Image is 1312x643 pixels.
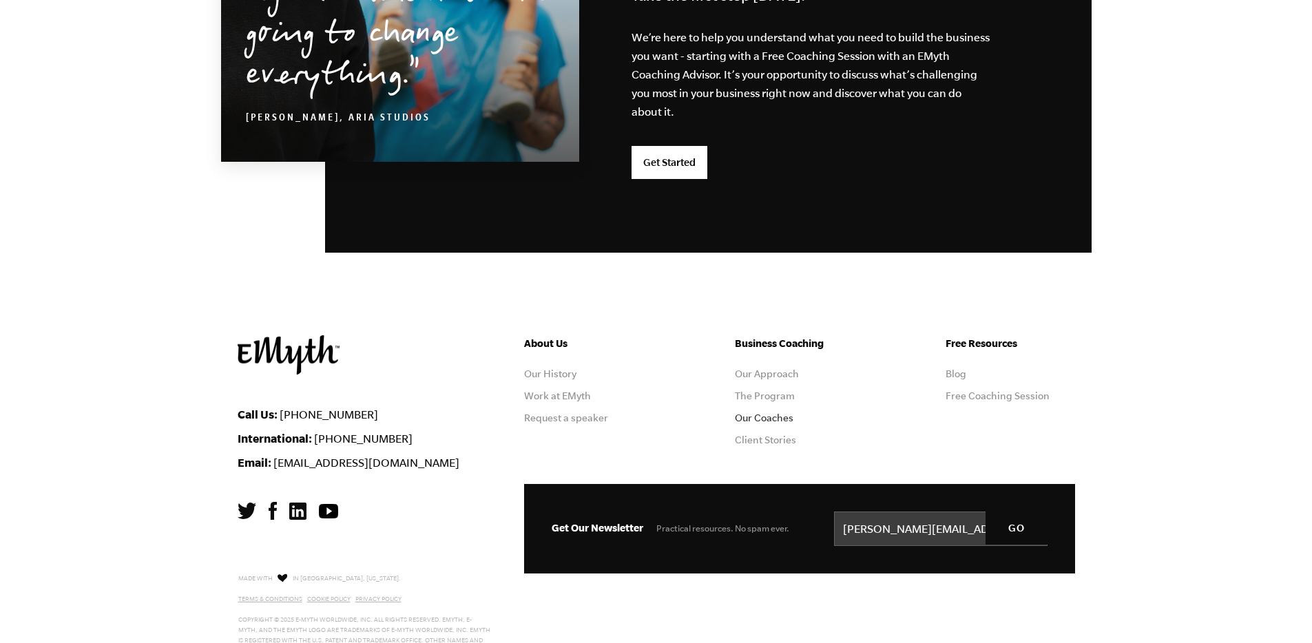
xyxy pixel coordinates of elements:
span: Get Our Newsletter [552,522,643,534]
p: We’re here to help you understand what you need to build the business you want - starting with a ... [632,28,991,121]
a: [PHONE_NUMBER] [314,432,413,445]
a: Get Started [632,146,707,179]
iframe: Chat Widget [1005,544,1312,643]
a: Terms & Conditions [238,595,302,602]
img: Love [278,573,287,582]
h5: Free Resources [946,335,1075,352]
a: Privacy Policy [355,595,402,602]
h5: Business Coaching [735,335,864,352]
a: Our Coaches [735,412,793,423]
span: Practical resources. No spam ever. [656,523,789,534]
img: LinkedIn [289,503,306,520]
img: EMyth [238,335,340,375]
a: Free Coaching Session [946,390,1050,401]
input: GO [986,512,1048,545]
img: Facebook [269,502,277,520]
a: [PHONE_NUMBER] [280,408,378,421]
a: Our Approach [735,368,799,379]
input: name@emailaddress.com [834,512,1048,546]
a: Blog [946,368,966,379]
a: Cookie Policy [307,595,351,602]
img: Twitter [238,503,256,519]
strong: Call Us: [238,408,278,421]
a: Client Stories [735,434,796,445]
a: Our History [524,368,576,379]
a: Work at EMyth [524,390,591,401]
img: YouTube [319,504,338,518]
h5: About Us [524,335,654,352]
a: [EMAIL_ADDRESS][DOMAIN_NAME] [273,456,459,469]
cite: [PERSON_NAME], Aria Studios [246,114,430,125]
strong: International: [238,432,312,445]
strong: Email: [238,456,271,469]
a: The Program [735,390,795,401]
a: Request a speaker [524,412,608,423]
